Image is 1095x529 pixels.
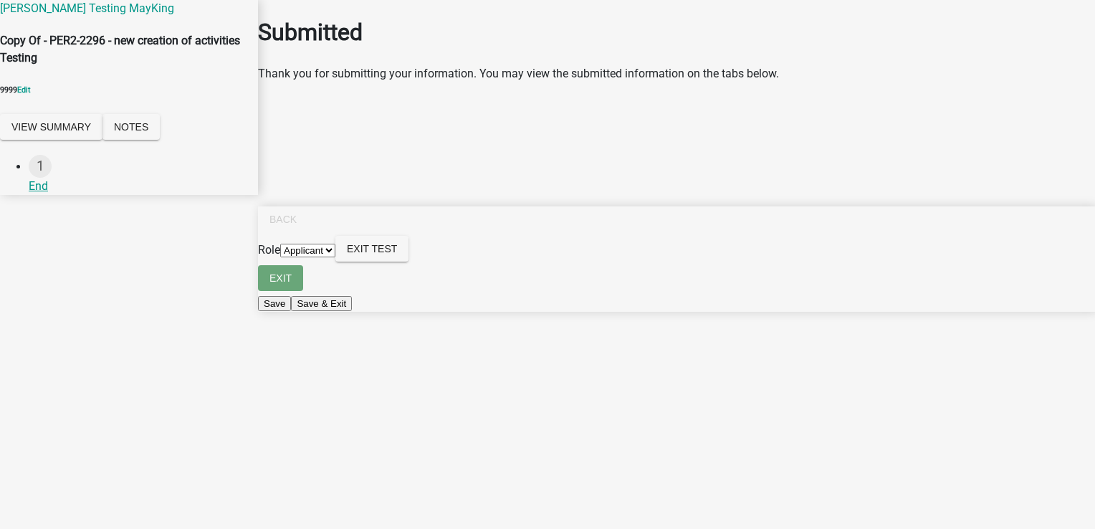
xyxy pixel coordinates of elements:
span: Exit [269,272,292,284]
div: 1 [29,155,52,178]
a: Edit [17,85,31,95]
button: Exit Test [335,236,408,262]
wm-modal-confirm: Notes [102,121,160,135]
button: Back [258,206,308,232]
div: Thank you for submitting your information. You may view the submitted information on the tabs below. [258,65,1095,82]
span: Back [269,214,297,225]
h1: Submitted [258,15,1095,49]
span: Exit Test [347,243,397,254]
button: Notes [102,114,160,140]
button: Exit [258,265,303,291]
wm-modal-confirm: Edit Application Number [17,85,31,95]
div: End [29,178,247,195]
